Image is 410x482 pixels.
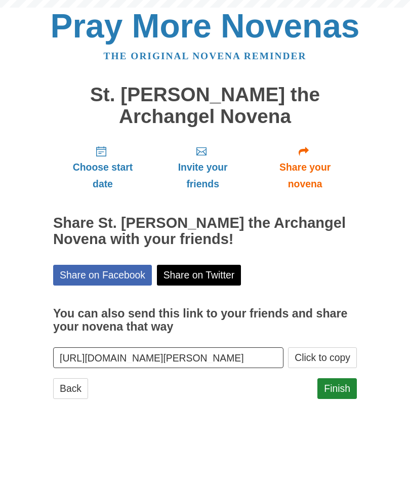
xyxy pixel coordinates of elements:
[162,159,243,192] span: Invite your friends
[288,347,357,368] button: Click to copy
[51,7,360,45] a: Pray More Novenas
[263,159,347,192] span: Share your novena
[157,265,241,286] a: Share on Twitter
[53,265,152,286] a: Share on Facebook
[63,159,142,192] span: Choose start date
[317,378,357,399] a: Finish
[53,84,357,127] h1: St. [PERSON_NAME] the Archangel Novena
[53,378,88,399] a: Back
[53,215,357,248] h2: Share St. [PERSON_NAME] the Archangel Novena with your friends!
[253,137,357,197] a: Share your novena
[53,307,357,333] h3: You can also send this link to your friends and share your novena that way
[53,137,152,197] a: Choose start date
[104,51,307,61] a: The original novena reminder
[152,137,253,197] a: Invite your friends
